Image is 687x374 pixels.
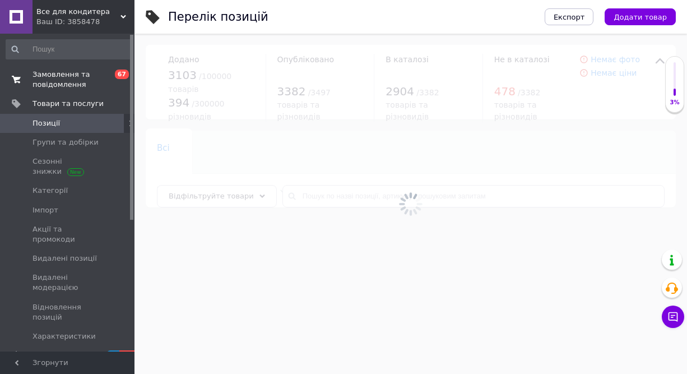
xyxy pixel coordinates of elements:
[115,70,129,79] span: 67
[33,99,104,109] span: Товари та послуги
[33,205,58,215] span: Імпорт
[33,253,97,264] span: Видалені позиції
[36,17,134,27] div: Ваш ID: 3858478
[33,118,60,128] span: Позиції
[36,7,120,17] span: Все для кондитера
[662,306,684,328] button: Чат з покупцем
[33,186,68,196] span: Категорії
[6,39,132,59] input: Пошук
[666,99,684,107] div: 3%
[33,350,115,361] span: [DEMOGRAPHIC_DATA]
[119,350,138,360] span: 99+
[33,331,96,341] span: Характеристики
[33,224,104,244] span: Акції та промокоди
[33,70,104,90] span: Замовлення та повідомлення
[605,8,676,25] button: Додати товар
[33,156,104,177] span: Сезонні знижки
[33,137,99,147] span: Групи та добірки
[33,273,104,293] span: Видалені модерацією
[545,8,594,25] button: Експорт
[614,13,667,21] span: Додати товар
[554,13,585,21] span: Експорт
[33,302,104,322] span: Відновлення позицій
[168,11,268,23] div: Перелік позицій
[106,350,119,360] span: 42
